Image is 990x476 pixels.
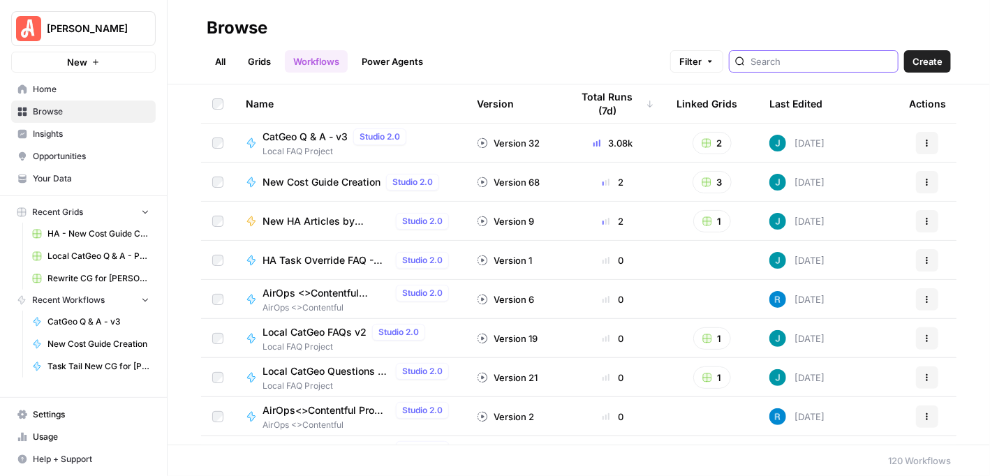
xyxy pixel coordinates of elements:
[769,330,786,347] img: gsxx783f1ftko5iaboo3rry1rxa5
[11,168,156,190] a: Your Data
[246,363,455,392] a: Local CatGeo Questions & AnswersStudio 2.0Local FAQ Project
[353,50,431,73] a: Power Agents
[33,431,149,443] span: Usage
[769,408,786,425] img: 4ql36xcz6vn5z6vl131rp0snzihs
[888,454,951,468] div: 120 Workflows
[572,214,654,228] div: 2
[769,369,825,386] div: [DATE]
[246,84,455,123] div: Name
[693,327,731,350] button: 1
[769,252,786,269] img: gsxx783f1ftko5iaboo3rry1rxa5
[477,253,532,267] div: Version 1
[26,311,156,333] a: CatGeo Q & A - v3
[769,291,786,308] img: 4ql36xcz6vn5z6vl131rp0snzihs
[11,448,156,470] button: Help + Support
[572,175,654,189] div: 2
[33,105,149,118] span: Browse
[32,294,105,306] span: Recent Workflows
[47,315,149,328] span: CatGeo Q & A - v3
[11,145,156,168] a: Opportunities
[47,250,149,262] span: Local CatGeo Q & A - Pass/Fail v2 Grid
[246,324,455,353] a: Local CatGeo FAQs v2Studio 2.0Local FAQ Project
[246,128,455,158] a: CatGeo Q & A - v3Studio 2.0Local FAQ Project
[693,366,731,389] button: 1
[402,215,443,228] span: Studio 2.0
[769,213,825,230] div: [DATE]
[26,355,156,378] a: Task Tail New CG for [PERSON_NAME]
[769,408,825,425] div: [DATE]
[572,136,654,150] div: 3.08k
[769,252,825,269] div: [DATE]
[263,380,455,392] span: Local FAQ Project
[263,442,390,456] span: ParagraphList Update Batch
[246,285,455,314] a: AirOps <>Contentful LocationStudio 2.0AirOps <>Contentful
[263,419,455,431] span: AirOps <>Contentful
[11,11,156,46] button: Workspace: Angi
[246,174,455,191] a: New Cost Guide CreationStudio 2.0
[402,287,443,299] span: Studio 2.0
[246,441,455,470] a: ParagraphList Update BatchStudio 2.0PargraphList embedded URL Delete
[207,50,234,73] a: All
[572,292,654,306] div: 0
[679,54,702,68] span: Filter
[572,332,654,345] div: 0
[32,206,83,218] span: Recent Grids
[477,84,514,123] div: Version
[572,371,654,385] div: 0
[246,213,455,230] a: New HA Articles by BlueprintStudio 2.0
[11,202,156,223] button: Recent Grids
[263,302,455,314] span: AirOps <>Contentful
[572,253,654,267] div: 0
[33,83,149,96] span: Home
[26,267,156,290] a: Rewrite CG for [PERSON_NAME] - Grading version Grid
[402,365,443,378] span: Studio 2.0
[402,254,443,267] span: Studio 2.0
[670,50,723,73] button: Filter
[47,22,131,36] span: [PERSON_NAME]
[11,426,156,448] a: Usage
[477,136,540,150] div: Version 32
[263,341,431,353] span: Local FAQ Project
[263,253,390,267] span: HA Task Override FAQ - Test
[751,54,892,68] input: Search
[26,223,156,245] a: HA - New Cost Guide Creation Grid
[11,403,156,426] a: Settings
[378,326,419,339] span: Studio 2.0
[263,364,390,378] span: Local CatGeo Questions & Answers
[47,360,149,373] span: Task Tail New CG for [PERSON_NAME]
[11,123,156,145] a: Insights
[769,174,786,191] img: gsxx783f1ftko5iaboo3rry1rxa5
[33,172,149,185] span: Your Data
[11,101,156,123] a: Browse
[263,403,390,417] span: AirOps<>Contentful Pro Location Update Location
[33,453,149,466] span: Help + Support
[246,402,455,431] a: AirOps<>Contentful Pro Location Update LocationStudio 2.0AirOps <>Contentful
[693,171,732,193] button: 3
[263,130,348,144] span: CatGeo Q & A - v3
[477,371,538,385] div: Version 21
[47,272,149,285] span: Rewrite CG for [PERSON_NAME] - Grading version Grid
[360,131,400,143] span: Studio 2.0
[477,292,534,306] div: Version 6
[904,50,951,73] button: Create
[693,210,731,232] button: 1
[769,213,786,230] img: gsxx783f1ftko5iaboo3rry1rxa5
[263,175,381,189] span: New Cost Guide Creation
[239,50,279,73] a: Grids
[909,84,946,123] div: Actions
[67,55,87,69] span: New
[392,176,433,188] span: Studio 2.0
[47,228,149,240] span: HA - New Cost Guide Creation Grid
[477,175,540,189] div: Version 68
[263,286,390,300] span: AirOps <>Contentful Location
[246,252,455,269] a: HA Task Override FAQ - TestStudio 2.0
[769,135,786,151] img: gsxx783f1ftko5iaboo3rry1rxa5
[769,291,825,308] div: [DATE]
[769,369,786,386] img: gsxx783f1ftko5iaboo3rry1rxa5
[402,404,443,417] span: Studio 2.0
[477,214,534,228] div: Version 9
[26,333,156,355] a: New Cost Guide Creation
[913,54,943,68] span: Create
[11,52,156,73] button: New
[263,145,412,158] span: Local FAQ Project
